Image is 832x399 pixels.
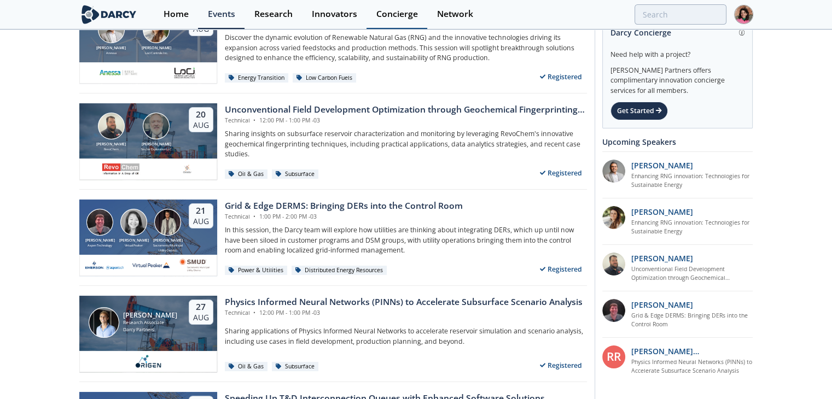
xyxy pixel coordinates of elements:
div: [PERSON_NAME] [139,45,173,51]
div: Get Started [610,102,668,120]
a: Bob Aylsworth [PERSON_NAME] RevoChem John Sinclair [PERSON_NAME] Sinclair Exploration LLC 20 Aug ... [79,103,587,180]
a: Amir Akbari [PERSON_NAME] Anessa Nicole Neff [PERSON_NAME] Loci Controls Inc. 19 Aug Enhancing RN... [79,7,587,84]
a: Enhancing RNG innovation: Technologies for Sustainable Energy [631,219,753,236]
div: Technical 12:00 PM - 1:00 PM -03 [225,309,583,318]
img: Profile [734,5,753,24]
div: Aug [193,313,209,322]
div: [PERSON_NAME] [117,238,151,244]
div: Virtual Peaker [117,243,151,248]
span: • [252,213,258,220]
img: Brenda Chew [120,209,147,236]
div: Research Associate [123,319,177,326]
a: Physics Informed Neural Networks (PINNs) to Accelerate Subsurface Scenario Analysis [631,358,753,375]
div: Concierge [376,10,418,19]
p: [PERSON_NAME] [631,299,693,310]
img: origen.ai.png [132,355,164,368]
div: Network [437,10,473,19]
img: logo-wide.svg [79,5,139,24]
img: John Sinclair [143,113,170,139]
div: Oil & Gas [225,362,268,372]
div: [PERSON_NAME] Partners offers complimentary innovation concierge services for all members. [610,60,744,96]
span: • [252,309,258,316]
div: Energy Transition [225,73,289,83]
div: 21 [193,206,209,216]
div: [PERSON_NAME] [94,142,128,148]
div: Subsurface [272,362,319,372]
img: revochem.com.png [102,162,140,175]
div: 27 [193,302,209,313]
div: Aspen Technology [83,243,117,248]
div: Sacramento Municipal Utility District. [151,243,185,253]
p: Sharing applications of Physics Informed Neural Networks to accelerate reservoir simulation and s... [225,326,587,347]
img: Nicole Neff [143,16,170,43]
div: Aug [193,216,209,226]
div: Registered [535,70,587,84]
img: Jonathan Curtis [86,209,113,236]
img: 1fdb2308-3d70-46db-bc64-f6eabefcce4d [602,160,625,183]
div: Events [208,10,235,19]
p: [PERSON_NAME] [631,253,693,264]
a: Jonathan Curtis [PERSON_NAME] Aspen Technology Brenda Chew [PERSON_NAME] Virtual Peaker Yevgeniy ... [79,199,587,276]
img: 737ad19b-6c50-4cdf-92c7-29f5966a019e [602,206,625,229]
div: Research [254,10,293,19]
div: Sinclair Exploration LLC [139,147,173,151]
img: virtual-peaker.com.png [132,259,170,272]
div: Upcoming Speakers [602,132,753,151]
div: 20 [193,109,209,120]
img: 2k2ez1SvSiOh3gKHmcgF [602,253,625,275]
div: Loci Controls Inc. [139,51,173,55]
p: Sharing insights on subsurface reservoir characterization and monitoring by leveraging RevoChem's... [225,129,587,159]
a: Grid & Edge DERMS: Bringing DERs into the Control Room [631,312,753,329]
img: accc9a8e-a9c1-4d58-ae37-132228efcf55 [602,299,625,322]
img: ovintiv.com.png [181,162,194,175]
a: Enhancing RNG innovation: Technologies for Sustainable Energy [631,172,753,190]
span: • [252,116,258,124]
p: [PERSON_NAME] [PERSON_NAME] [631,345,753,357]
div: Low Carbon Fuels [293,73,357,83]
input: Advanced Search [635,4,726,25]
img: Yevgeniy Postnov [154,209,181,236]
div: Technical 12:00 PM - 1:00 PM -03 [225,116,587,125]
div: [PERSON_NAME] [123,312,177,319]
img: information.svg [739,30,745,36]
p: Discover the dynamic evolution of Renewable Natural Gas (RNG) and the innovative technologies dri... [225,33,587,63]
a: Juan Mayol [PERSON_NAME] Research Associate Darcy Partners 27 Aug Physics Informed Neural Network... [79,296,587,372]
div: Registered [535,166,587,180]
div: Subsurface [272,169,319,179]
p: [PERSON_NAME] [631,206,693,218]
div: RR [602,345,625,368]
a: Unconventional Field Development Optimization through Geochemical Fingerprinting Technology [631,265,753,283]
img: Smud.org.png [178,259,210,272]
div: Registered [535,262,587,276]
div: Grid & Edge DERMS: Bringing DERs into the Control Room [225,199,463,213]
div: Power & Utilities [225,266,288,275]
img: Bob Aylsworth [98,113,125,139]
img: Juan Mayol [89,307,119,338]
img: cb84fb6c-3603-43a1-87e3-48fd23fb317a [85,259,124,272]
img: 551440aa-d0f4-4a32-b6e2-e91f2a0781fe [99,66,137,79]
div: Anessa [94,51,128,55]
div: Registered [535,359,587,372]
p: In this session, the Darcy team will explore how utilities are thinking about integrating DERs, w... [225,225,587,255]
div: Physics Informed Neural Networks (PINNs) to Accelerate Subsurface Scenario Analysis [225,296,583,309]
div: Innovators [312,10,357,19]
div: Oil & Gas [225,169,268,179]
div: Unconventional Field Development Optimization through Geochemical Fingerprinting Technology [225,103,587,116]
div: Technical 1:00 PM - 2:00 PM -03 [225,213,463,221]
div: [PERSON_NAME] [151,238,185,244]
img: Amir Akbari [98,16,125,43]
div: Distributed Energy Resources [292,266,387,275]
div: Darcy Partners [123,326,177,333]
div: Aug [193,24,209,34]
img: 2b793097-40cf-4f6d-9bc3-4321a642668f [172,66,196,79]
div: Need help with a project? [610,42,744,60]
p: [PERSON_NAME] [631,160,693,171]
div: RevoChem [94,147,128,151]
div: Aug [193,120,209,130]
div: [PERSON_NAME] [139,142,173,148]
div: [PERSON_NAME] [94,45,128,51]
div: Darcy Concierge [610,23,744,42]
div: [PERSON_NAME] [83,238,117,244]
div: Home [164,10,189,19]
